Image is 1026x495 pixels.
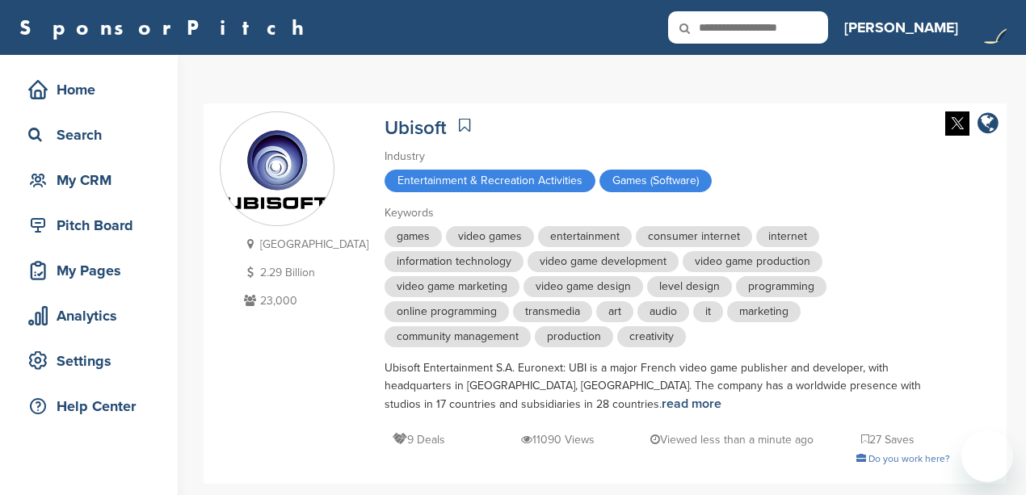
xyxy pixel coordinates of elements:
iframe: Button to launch messaging window [961,430,1013,482]
a: Help Center [16,388,162,425]
a: Home [16,71,162,108]
span: production [535,326,613,347]
div: Help Center [24,392,162,421]
span: level design [647,276,732,297]
div: Settings [24,346,162,375]
span: internet [756,226,819,247]
span: consumer internet [636,226,752,247]
span: transmedia [513,301,592,322]
span: community management [385,326,531,347]
span: video game design [524,276,643,297]
div: Keywords [385,204,950,222]
span: games [385,226,442,247]
span: information technology [385,251,524,272]
a: Search [16,116,162,153]
span: art [596,301,633,322]
p: 27 Saves [861,430,915,450]
span: programming [736,276,826,297]
p: 9 Deals [393,430,445,450]
a: Do you work here? [856,453,950,464]
div: Pitch Board [24,211,162,240]
p: 2.29 Billion [240,262,368,283]
span: video game development [528,251,679,272]
img: Sponsorpitch & Ubisoft [221,123,334,216]
span: video game production [683,251,822,272]
div: Analytics [24,301,162,330]
span: entertainment [538,226,632,247]
a: company link [978,111,999,138]
a: SponsorPitch [19,17,314,38]
h3: [PERSON_NAME] [844,16,958,39]
div: My CRM [24,166,162,195]
div: Search [24,120,162,149]
a: Ubisoft [385,116,447,140]
a: [PERSON_NAME] [844,10,958,45]
span: audio [637,301,689,322]
a: Analytics [16,297,162,334]
div: Ubisoft Entertainment S.A. Euronext: UBI is a major French video game publisher and developer, wi... [385,359,950,413]
span: video games [446,226,534,247]
span: marketing [727,301,801,322]
span: Do you work here? [868,453,950,464]
a: My Pages [16,252,162,289]
p: 11090 Views [521,430,595,450]
div: My Pages [24,256,162,285]
span: Entertainment & Recreation Activities [385,170,595,192]
img: Twitter white [945,111,969,136]
div: Industry [385,148,950,166]
a: Pitch Board [16,207,162,244]
a: Settings [16,342,162,380]
p: Viewed less than a minute ago [650,430,814,450]
a: My CRM [16,162,162,199]
p: [GEOGRAPHIC_DATA] [240,234,368,254]
a: read more [662,396,721,412]
div: Home [24,75,162,104]
span: video game marketing [385,276,519,297]
span: it [693,301,723,322]
span: creativity [617,326,686,347]
span: online programming [385,301,509,322]
span: Games (Software) [599,170,712,192]
p: 23,000 [240,291,368,311]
